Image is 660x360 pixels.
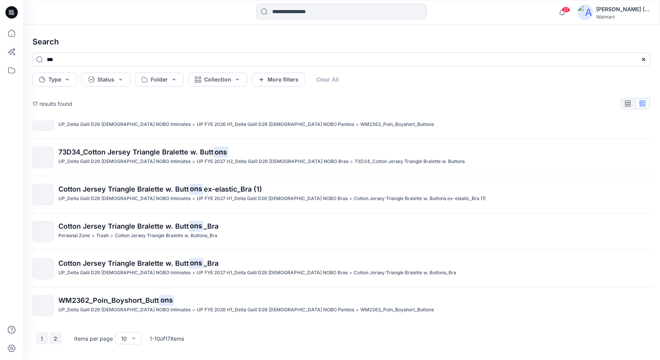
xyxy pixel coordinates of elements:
span: Cotton Jersey Triangle Bralette w. Butt [58,185,189,193]
p: Cotton Jersey Triangle Bralette w. Buttons_Bra [115,232,217,240]
p: UP_Delta Galil D29 Ladies NOBO Intimates [58,269,191,277]
p: UP_Delta Galil D29 Ladies NOBO Intimates [58,121,191,129]
button: 2 [49,332,62,345]
a: Cotton Jersey Triangle Bralette w. Buttonsex-elastic_Bra (1)UP_Delta Galil D29 [DEMOGRAPHIC_DATA]... [28,179,655,210]
p: UP_Delta Galil D29 Ladies NOBO Intimates [58,195,191,203]
p: 73D34_Cotton Jersey Triangle Bralette w. Buttons [355,158,465,166]
button: Collection [188,73,247,87]
p: 1 - 10 of 17 items [150,335,184,343]
span: Cotton Jersey Triangle Bralette w. Butt [58,222,189,230]
button: More filters [252,73,305,87]
p: 17 results found [32,100,72,108]
span: 73D34_Cotton Jersey Triangle Bralette w. Butt [58,148,213,156]
mark: ons [213,146,229,157]
a: Cotton Jersey Triangle Bralette w. Buttons_BraUP_Delta Galil D29 [DEMOGRAPHIC_DATA] NOBO Intimate... [28,253,655,284]
button: Folder [135,73,184,87]
p: UP FYE 2027 H1_Delta Galil D29 Ladies NOBO Bras [197,195,348,203]
span: _Bra [204,259,218,267]
p: UP FYE 2027 H2_Delta Galil D29 Ladies NOBO Bras [197,158,348,166]
span: WM2362_Poin_Boyshort_Butt [58,296,159,304]
div: [PERSON_NAME] (Delta Galil) [596,5,650,14]
p: UP FYE 2026 H1_Delta Galil D29 Ladies NOBO Panties [197,121,354,129]
p: Personal Zone [58,232,90,240]
h4: Search [26,31,657,53]
p: UP FYE 2026 H1_Delta Galil D29 Ladies NOBO Panties [197,306,354,314]
a: WM2362_Poin_Boyshort_ButtonsUP_Delta Galil D29 [DEMOGRAPHIC_DATA] NOBO Intimates>UP FYE 2026 H1_D... [28,290,655,321]
p: Cotton Jersey Triangle Bralette w. Buttons ex-elastic_Bra (1) [354,195,486,203]
p: WM2362_Poin_Boyshort_Buttons [360,121,434,129]
mark: ons [189,183,204,194]
div: Walmart [596,14,650,20]
p: UP_Delta Galil D29 Ladies NOBO Intimates [58,158,191,166]
p: > [192,121,195,129]
mark: ons [189,258,204,268]
p: > [192,158,195,166]
mark: ons [189,221,204,231]
p: Cotton Jersey Triangle Bralette w. Buttons_Bra [354,269,456,277]
p: > [349,195,352,203]
p: > [192,306,195,314]
p: > [356,121,359,129]
span: ex-elastic_Bra (1) [204,185,262,193]
button: Type [32,73,77,87]
button: 1 [36,332,48,345]
span: 27 [562,7,570,13]
a: WM2362_Poin_Boyshort_ButtonsUP_Delta Galil D29 [DEMOGRAPHIC_DATA] NOBO Intimates>UP FYE 2026 H1_D... [28,105,655,136]
div: 10 [121,335,127,343]
p: WM2362_Poin_Boyshort_Buttons [360,306,434,314]
p: > [192,195,195,203]
p: UP FYE 2027 H1_Delta Galil D29 Ladies NOBO Bras [197,269,348,277]
p: > [192,269,195,277]
a: Cotton Jersey Triangle Bralette w. Buttons_BraPersonal Zone>Trash>Cotton Jersey Triangle Bralette... [28,216,655,247]
img: avatar [578,5,593,20]
p: > [92,232,95,240]
p: Items per page [74,335,113,343]
mark: ons [159,295,174,306]
p: UP_Delta Galil D29 Ladies NOBO Intimates [58,306,191,314]
a: 73D34_Cotton Jersey Triangle Bralette w. ButtonsUP_Delta Galil D29 [DEMOGRAPHIC_DATA] NOBO Intima... [28,142,655,173]
span: _Bra [204,222,218,230]
button: Status [82,73,130,87]
p: > [110,232,113,240]
span: Cotton Jersey Triangle Bralette w. Butt [58,259,189,267]
p: > [349,269,352,277]
p: > [350,158,353,166]
p: Trash [96,232,109,240]
p: > [356,306,359,314]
